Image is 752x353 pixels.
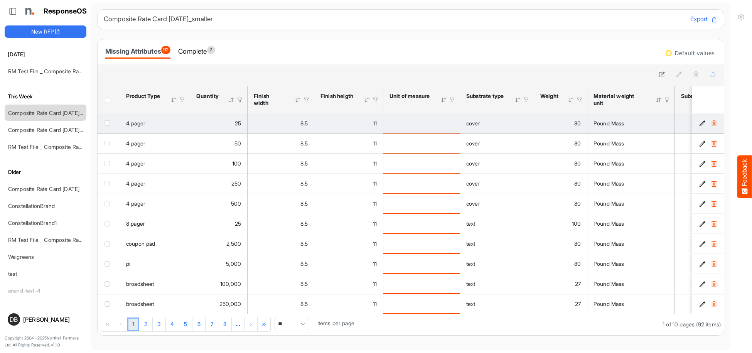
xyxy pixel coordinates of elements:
[372,96,379,103] div: Filter Icon
[236,96,243,103] div: Filter Icon
[120,294,190,314] td: broadsheet is template cell Column Header product-type
[179,318,192,331] a: Page 5 of 10 Pages
[587,274,675,294] td: Pound Mass is template cell Column Header httpsnorthellcomontologiesmapping-rulesmaterialhasmater...
[710,240,718,248] button: Delete
[466,120,480,127] span: cover
[594,200,624,207] span: Pound Mass
[466,301,475,307] span: text
[314,174,383,194] td: 11 is template cell Column Header httpsnorthellcomontologiesmapping-rulesmeasurementhasfinishsize...
[248,194,314,214] td: 8.5 is template cell Column Header httpsnorthellcomontologiesmapping-rulesmeasurementhasfinishsiz...
[166,318,179,331] a: Page 4 of 10 Pages
[574,120,581,127] span: 80
[698,300,706,308] button: Edit
[23,317,83,323] div: [PERSON_NAME]
[300,280,308,287] span: 8.5
[248,154,314,174] td: 8.5 is template cell Column Header httpsnorthellcomontologiesmapping-rulesmeasurementhasfinishsiz...
[127,318,139,331] a: Page 1 of 10 Pages
[98,274,120,294] td: checkbox
[190,234,248,254] td: 2500 is template cell Column Header httpsnorthellcomontologiesmapping-rulesorderhasquantity
[534,214,587,234] td: 100 is template cell Column Header httpsnorthellcomontologiesmapping-rulesmaterialhasmaterialweight
[692,214,725,234] td: d79f24a3-1685-47b4-a9e0-3c757b83e14a is template cell Column Header
[373,280,377,287] span: 11
[460,214,534,234] td: text is template cell Column Header httpsnorthellcomontologiesmapping-rulesmaterialhassubstratema...
[383,214,460,234] td: is template cell Column Header httpsnorthellcomontologiesmapping-rulesmeasurementhasunitofmeasure
[373,220,377,227] span: 11
[710,300,718,308] button: Delete
[317,320,354,326] span: Items per page
[574,180,581,187] span: 80
[248,174,314,194] td: 8.5 is template cell Column Header httpsnorthellcomontologiesmapping-rulesmeasurementhasfinishsiz...
[698,220,706,228] button: Edit
[190,214,248,234] td: 25 is template cell Column Header httpsnorthellcomontologiesmapping-rulesorderhasquantity
[232,318,245,331] a: Go to next pager
[574,200,581,207] span: 80
[460,133,534,154] td: cover is template cell Column Header httpsnorthellcomontologiesmapping-rulesmaterialhassubstratem...
[466,260,475,267] span: text
[692,294,725,314] td: 14b20539-8e8e-4eea-9669-41d531dbd702 is template cell Column Header
[5,168,86,176] h6: Older
[300,120,308,127] span: 8.5
[373,240,377,247] span: 11
[44,7,87,15] h1: ResponseOS
[300,220,308,227] span: 8.5
[98,86,120,113] th: Header checkbox
[587,214,675,234] td: Pound Mass is template cell Column Header httpsnorthellcomontologiesmapping-rulesmaterialhasmater...
[98,194,120,214] td: checkbox
[587,254,675,274] td: Pound Mass is template cell Column Header httpsnorthellcomontologiesmapping-rulesmaterialhasmater...
[320,93,354,100] div: Finish heigth
[587,113,675,133] td: Pound Mass is template cell Column Header httpsnorthellcomontologiesmapping-rulesmaterialhasmater...
[300,140,308,147] span: 8.5
[534,234,587,254] td: 80 is template cell Column Header httpsnorthellcomontologiesmapping-rulesmaterialhasmaterialweight
[120,194,190,214] td: 4 pager is template cell Column Header product-type
[460,234,534,254] td: text is template cell Column Header httpsnorthellcomontologiesmapping-rulesmaterialhassubstratema...
[126,200,145,207] span: 4 pager
[300,260,308,267] span: 8.5
[98,214,120,234] td: checkbox
[126,240,155,247] span: coupon pad
[120,113,190,133] td: 4 pager is template cell Column Header product-type
[534,113,587,133] td: 80 is template cell Column Header httpsnorthellcomontologiesmapping-rulesmaterialhasmaterialweight
[466,240,475,247] span: text
[383,274,460,294] td: is template cell Column Header httpsnorthellcomontologiesmapping-rulesmeasurementhasunitofmeasure
[190,294,248,314] td: 250000 is template cell Column Header httpsnorthellcomontologiesmapping-rulesorderhasquantity
[710,140,718,147] button: Delete
[587,133,675,154] td: Pound Mass is template cell Column Header httpsnorthellcomontologiesmapping-rulesmaterialhasmater...
[466,220,475,227] span: text
[466,140,480,147] span: cover
[710,260,718,268] button: Delete
[314,254,383,274] td: 11 is template cell Column Header httpsnorthellcomontologiesmapping-rulesmeasurementhasfinishsize...
[219,301,241,307] span: 250,000
[594,93,645,106] div: Material weight unit
[373,120,377,127] span: 11
[383,254,460,274] td: is template cell Column Header httpsnorthellcomontologiesmapping-rulesmeasurementhasunitofmeasure
[664,96,671,103] div: Filter Icon
[161,46,170,54] span: 92
[120,234,190,254] td: coupon pad is template cell Column Header product-type
[681,93,733,100] div: Substrate thickness
[98,294,120,314] td: checkbox
[300,160,308,167] span: 8.5
[460,294,534,314] td: text is template cell Column Header httpsnorthellcomontologiesmapping-rulesmaterialhassubstratema...
[120,174,190,194] td: 4 pager is template cell Column Header product-type
[572,220,581,227] span: 100
[314,154,383,174] td: 11 is template cell Column Header httpsnorthellcomontologiesmapping-rulesmeasurementhasfinishsize...
[737,155,752,198] button: Feedback
[534,274,587,294] td: 27 is template cell Column Header httpsnorthellcomontologiesmapping-rulesmaterialhasmaterialweight
[692,254,725,274] td: b1dc7b82-8656-4ba2-883d-648c42b38b61 is template cell Column Header
[105,46,170,57] div: Missing Attributes
[574,260,581,267] span: 80
[192,318,206,331] a: Page 6 of 10 Pages
[587,294,675,314] td: Pound Mass is template cell Column Header httpsnorthellcomontologiesmapping-rulesmaterialhasmater...
[218,318,231,331] a: Page 8 of 10 Pages
[126,140,145,147] span: 4 pager
[248,234,314,254] td: 8.5 is template cell Column Header httpsnorthellcomontologiesmapping-rulesmeasurementhasfinishsiz...
[303,96,310,103] div: Filter Icon
[466,200,480,207] span: cover
[574,160,581,167] span: 80
[226,260,241,267] span: 5,000
[120,154,190,174] td: 4 pager is template cell Column Header product-type
[696,321,721,328] span: (92 items)
[126,220,145,227] span: 8 pager
[232,160,241,167] span: 100
[120,274,190,294] td: broadsheet is template cell Column Header product-type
